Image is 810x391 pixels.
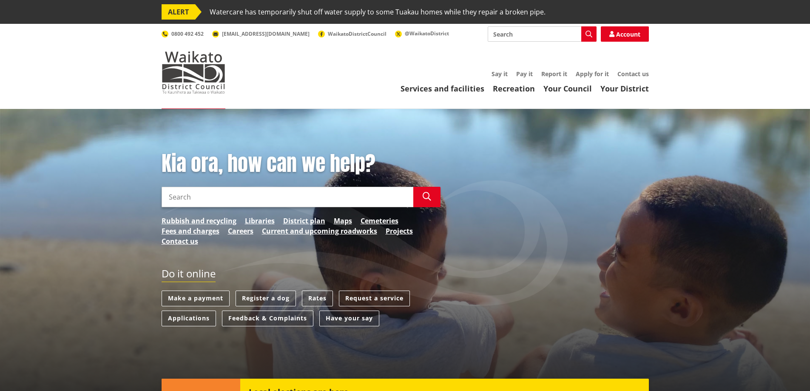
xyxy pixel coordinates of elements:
[245,216,275,226] a: Libraries
[162,51,225,94] img: Waikato District Council - Te Kaunihera aa Takiwaa o Waikato
[543,83,592,94] a: Your Council
[493,83,535,94] a: Recreation
[262,226,377,236] a: Current and upcoming roadworks
[401,83,484,94] a: Services and facilities
[212,30,310,37] a: [EMAIL_ADDRESS][DOMAIN_NAME]
[228,226,253,236] a: Careers
[617,70,649,78] a: Contact us
[283,216,325,226] a: District plan
[222,311,313,326] a: Feedback & Complaints
[386,226,413,236] a: Projects
[236,291,296,306] a: Register a dog
[318,30,387,37] a: WaikatoDistrictCouncil
[541,70,567,78] a: Report it
[162,4,195,20] span: ALERT
[162,187,413,207] input: Search input
[328,30,387,37] span: WaikatoDistrictCouncil
[576,70,609,78] a: Apply for it
[162,268,216,283] h2: Do it online
[171,30,204,37] span: 0800 492 452
[361,216,398,226] a: Cemeteries
[162,291,230,306] a: Make a payment
[162,30,204,37] a: 0800 492 452
[395,30,449,37] a: @WaikatoDistrict
[600,83,649,94] a: Your District
[319,311,379,326] a: Have your say
[488,26,597,42] input: Search input
[601,26,649,42] a: Account
[339,291,410,306] a: Request a service
[516,70,533,78] a: Pay it
[492,70,508,78] a: Say it
[405,30,449,37] span: @WaikatoDistrict
[162,216,236,226] a: Rubbish and recycling
[162,311,216,326] a: Applications
[162,236,198,246] a: Contact us
[210,4,546,20] span: Watercare has temporarily shut off water supply to some Tuakau homes while they repair a broken p...
[222,30,310,37] span: [EMAIL_ADDRESS][DOMAIN_NAME]
[162,151,441,176] h1: Kia ora, how can we help?
[302,291,333,306] a: Rates
[162,226,219,236] a: Fees and charges
[334,216,352,226] a: Maps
